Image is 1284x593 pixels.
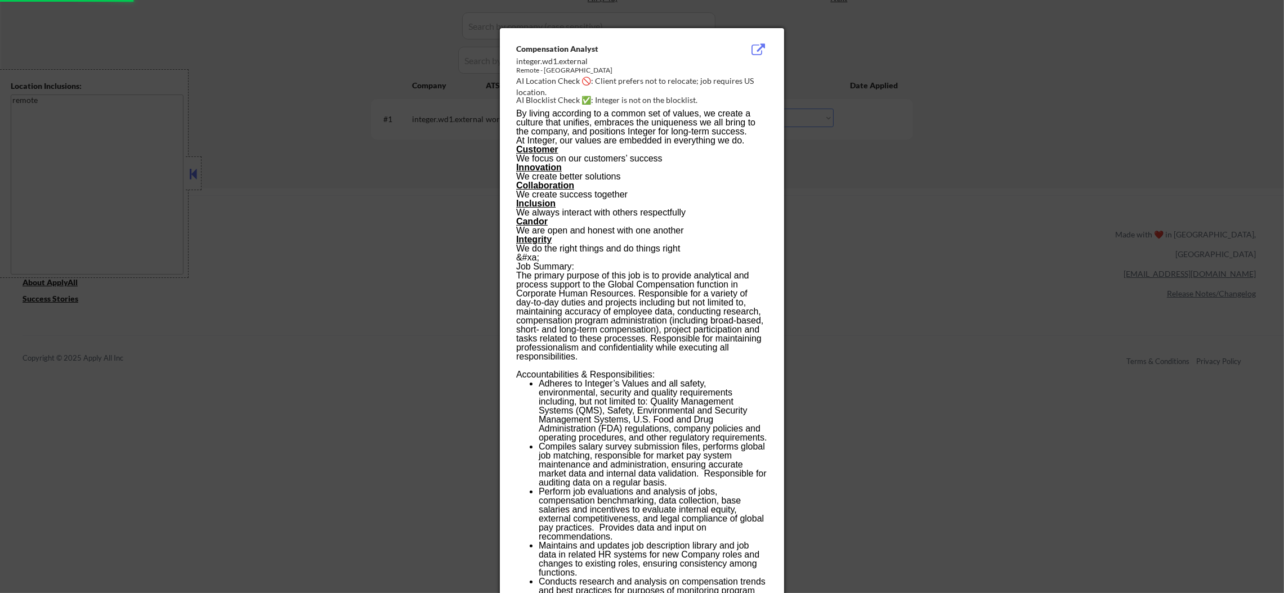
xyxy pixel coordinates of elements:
[516,262,767,271] h1: Job Summary:
[516,271,767,361] p: The primary purpose of this job is to provide analytical and process support to the Global Compen...
[516,163,562,172] u: Innovation
[516,199,556,208] u: Inclusion
[516,154,767,163] p: We focus on our customers’ success
[516,226,767,235] p: We are open and honest with one another
[539,379,767,442] li: Adheres to Integer’s Values and all safety, environmental, security and quality requirements incl...
[516,145,558,154] u: Customer
[516,136,745,145] span: At Integer, our values are embedded in everything we do.
[539,487,767,541] li: Perform job evaluations and analysis of jobs, compensation benchmarking, data collection, base sa...
[516,56,711,67] div: integer.wd1.external
[516,75,772,97] div: AI Location Check 🚫: Client prefers not to relocate; job requires US location.
[516,361,767,379] h1: Accountabilities & Responsibilities:
[516,208,767,217] p: We always interact with others respectfully
[516,190,767,199] p: We create success together
[516,43,711,55] div: Compensation Analyst
[539,541,767,577] li: Maintains and updates job description library and job data in related HR systems for new Company ...
[516,244,767,253] p: We do the right things and do things right
[516,217,548,226] u: Candor
[516,95,772,106] div: AI Blocklist Check ✅: Integer is not on the blocklist.
[516,181,574,190] u: Collaboration
[516,235,552,244] u: Integrity
[516,172,767,181] p: We create better solutions
[539,442,767,487] li: Compiles salary survey submission files, performs global job matching, responsible for market pay...
[516,66,711,75] div: Remote - [GEOGRAPHIC_DATA]
[516,109,755,136] span: By living according to a common set of values, we create a culture that unifies, embraces the uni...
